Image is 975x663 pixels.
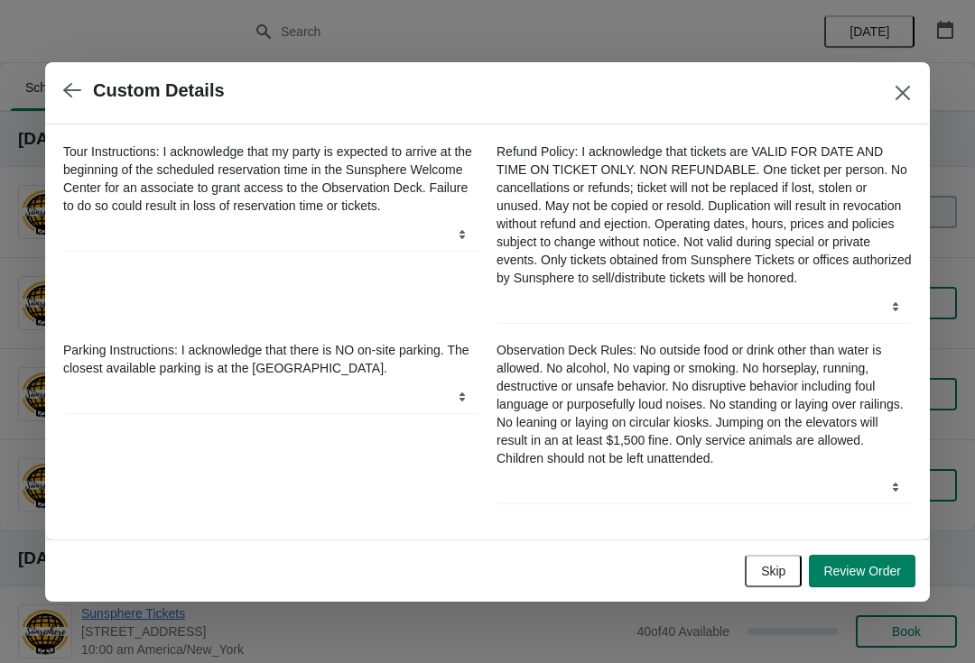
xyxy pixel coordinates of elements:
button: Close [887,77,919,109]
span: Skip [761,564,785,578]
h2: Custom Details [93,80,225,101]
label: Refund Policy: I acknowledge that tickets are VALID FOR DATE AND TIME ON TICKET ONLY. NON REFUNDA... [497,143,912,287]
button: Skip [745,555,802,587]
label: Parking Instructions: I acknowledge that there is NO on-site parking. The closest available parki... [63,341,478,377]
label: Tour Instructions: I acknowledge that my party is expected to arrive at the beginning of the sche... [63,143,478,215]
button: Review Order [809,555,915,587]
label: Observation Deck Rules: No outside food or drink other than water is allowed. No alcohol, No vapi... [497,341,912,467]
span: Review Order [823,564,901,578]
